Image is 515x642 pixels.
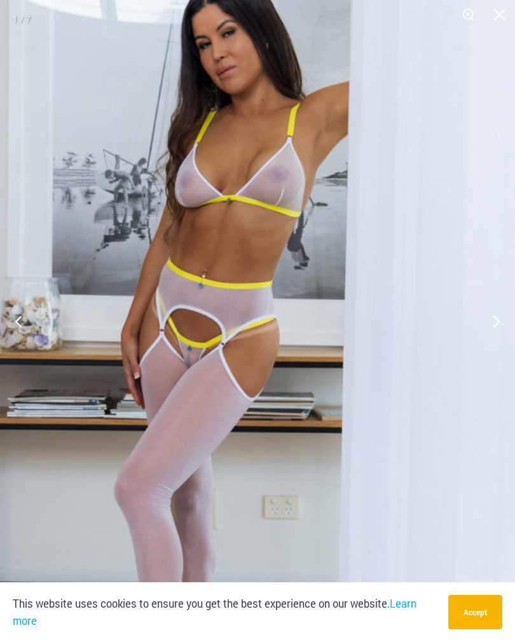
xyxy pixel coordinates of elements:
[13,10,31,29] div: 1 / 7
[13,597,416,627] a: Learn more
[13,595,439,629] p: This website uses cookies to ensure you get the best experience on our website.
[467,289,515,353] button: Next
[448,595,502,629] button: Accept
